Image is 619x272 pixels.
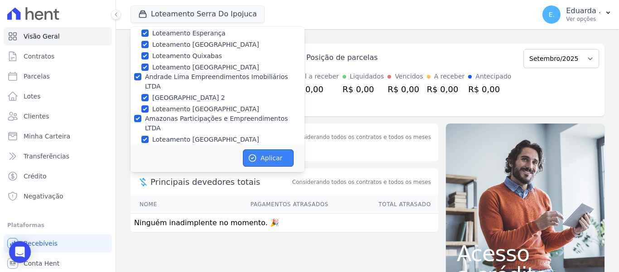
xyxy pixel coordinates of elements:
[329,195,438,214] th: Total Atrasado
[24,52,54,61] span: Contratos
[152,29,226,38] label: Loteamento Esperança
[24,92,41,101] span: Lotes
[24,259,59,268] span: Conta Hent
[434,72,465,81] div: A receber
[152,40,259,49] label: Loteamento [GEOGRAPHIC_DATA]
[4,234,112,252] a: Recebíveis
[292,72,339,81] div: Total a receber
[4,67,112,85] a: Parcelas
[152,63,259,72] label: Loteamento [GEOGRAPHIC_DATA]
[549,11,555,18] span: E.
[292,178,431,186] span: Considerando todos os contratos e todos os meses
[395,72,423,81] div: Vencidos
[566,15,601,23] p: Ver opções
[185,195,329,214] th: Pagamentos Atrasados
[292,83,339,95] div: R$ 0,00
[387,83,423,95] div: R$ 0,00
[24,239,58,248] span: Recebíveis
[24,32,60,41] span: Visão Geral
[152,51,222,61] label: Loteamento Quixabas
[7,220,108,231] div: Plataformas
[4,167,112,185] a: Crédito
[350,72,384,81] div: Liquidados
[131,195,185,214] th: Nome
[24,132,70,141] span: Minha Carteira
[152,104,259,114] label: Loteamento [GEOGRAPHIC_DATA]
[4,87,112,105] a: Lotes
[9,241,31,263] div: Open Intercom Messenger
[4,147,112,165] a: Transferências
[24,72,50,81] span: Parcelas
[306,52,378,63] div: Posição de parcelas
[427,83,465,95] div: R$ 0,00
[131,5,265,23] button: Loteamento Serra Do Ipojuca
[4,27,112,45] a: Visão Geral
[150,176,290,188] span: Principais devedores totais
[475,72,511,81] div: Antecipado
[24,172,47,181] span: Crédito
[24,152,69,161] span: Transferências
[131,214,438,232] td: Ninguém inadimplente no momento. 🎉
[152,135,259,144] label: Loteamento [GEOGRAPHIC_DATA]
[4,187,112,205] a: Negativação
[535,2,619,27] button: E. Eduarda . Ver opções
[292,133,431,141] div: Considerando todos os contratos e todos os meses
[152,93,225,103] label: [GEOGRAPHIC_DATA] 2
[468,83,511,95] div: R$ 0,00
[4,127,112,145] a: Minha Carteira
[4,47,112,65] a: Contratos
[243,149,294,167] button: Aplicar
[343,83,384,95] div: R$ 0,00
[145,115,288,132] label: Amazonas Participações e Empreendimentos LTDA
[24,192,63,201] span: Negativação
[24,112,49,121] span: Clientes
[566,6,601,15] p: Eduarda .
[145,73,288,90] label: Andrade Lima Empreendimentos Imobiliários LTDA
[4,107,112,125] a: Clientes
[457,242,594,264] span: Acesso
